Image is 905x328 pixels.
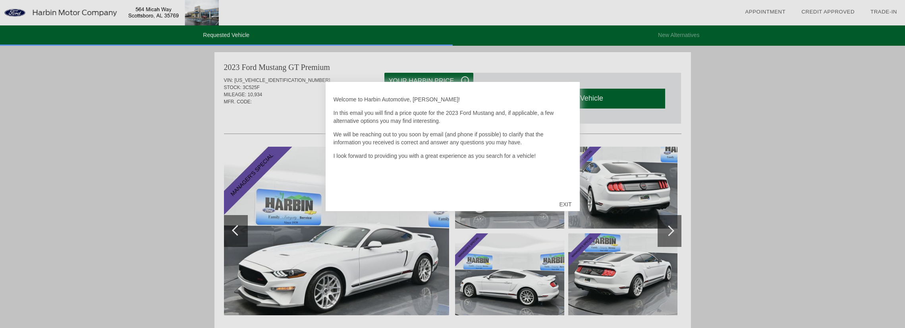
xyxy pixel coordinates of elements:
a: Credit Approved [801,9,855,15]
a: Trade-In [870,9,897,15]
p: I look forward to providing you with a great experience as you search for a vehicle! [334,152,572,160]
div: EXIT [551,192,579,216]
p: We will be reaching out to you soon by email (and phone if possible) to clarify that the informat... [334,130,572,146]
a: Appointment [745,9,785,15]
p: Welcome to Harbin Automotive, [PERSON_NAME]! [334,95,572,103]
iframe: YouTube video player [334,165,492,291]
p: In this email you will find a price quote for the 2023 Ford Mustang and, if applicable, a few alt... [334,109,572,125]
